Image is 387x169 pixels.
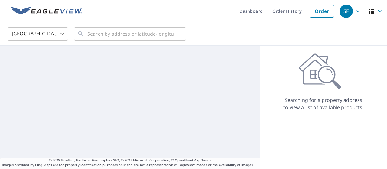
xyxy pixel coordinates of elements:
a: Order [310,5,334,18]
input: Search by address or latitude-longitude [87,25,174,42]
p: Searching for a property address to view a list of available products. [283,96,364,111]
span: © 2025 TomTom, Earthstar Geographics SIO, © 2025 Microsoft Corporation, © [49,158,211,163]
a: Terms [201,158,211,162]
a: OpenStreetMap [175,158,200,162]
div: SF [340,5,353,18]
div: [GEOGRAPHIC_DATA] [8,25,68,42]
img: EV Logo [11,7,82,16]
